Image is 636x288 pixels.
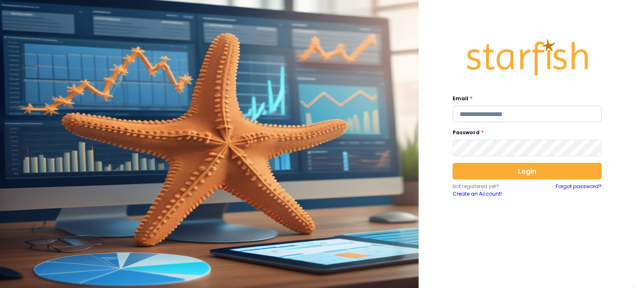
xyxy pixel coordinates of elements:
img: Logo.42cb71d561138c82c4ab.png [465,31,589,84]
a: Create an Account! [453,190,527,198]
label: Password [453,129,597,136]
a: Forgot password? [556,183,602,198]
button: Login [453,163,602,179]
p: Not registered yet? [453,183,527,190]
label: Email [453,95,597,102]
